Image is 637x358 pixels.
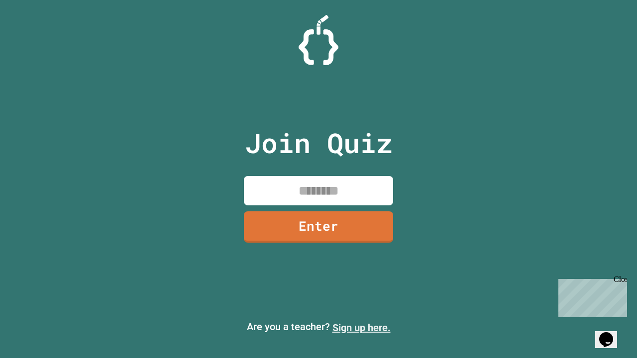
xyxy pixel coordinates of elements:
p: Join Quiz [245,122,393,164]
div: Chat with us now!Close [4,4,69,63]
iframe: chat widget [595,318,627,348]
a: Sign up here. [332,322,391,334]
p: Are you a teacher? [8,319,629,335]
img: Logo.svg [299,15,338,65]
a: Enter [244,211,393,243]
iframe: chat widget [554,275,627,317]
